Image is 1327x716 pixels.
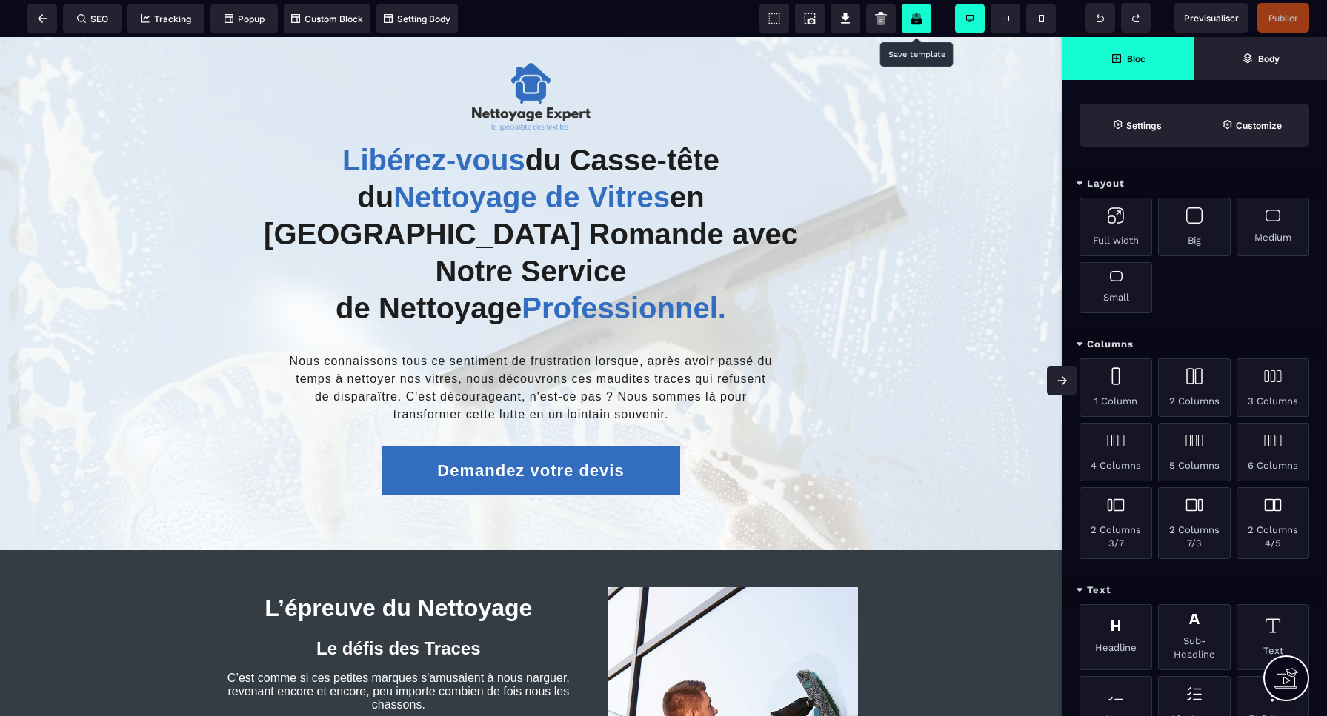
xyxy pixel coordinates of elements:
[759,4,789,33] span: View components
[1258,53,1280,64] strong: Body
[795,4,825,33] span: Screenshot
[291,13,363,24] span: Custom Block
[211,592,586,631] h2: Le défis des Traces
[1080,604,1152,670] div: Headline
[211,631,586,678] text: C’est comme si ces petites marques s'amusaient à nous narguer, revenant encore et encore, peu imp...
[1062,331,1327,358] div: Columns
[1194,104,1309,147] span: Open Style Manager
[384,13,450,24] span: Setting Body
[1237,423,1309,481] div: 6 Columns
[1080,358,1152,417] div: 1 Column
[225,13,265,24] span: Popup
[382,409,680,458] button: Demandez votre devis
[1126,120,1162,131] strong: Settings
[141,13,191,24] span: Tracking
[1158,358,1231,417] div: 2 Columns
[1237,198,1309,256] div: Medium
[1236,120,1282,131] strong: Customize
[1194,37,1327,80] span: Open Layer Manager
[1158,198,1231,256] div: Big
[1158,423,1231,481] div: 5 Columns
[259,312,802,390] text: Nous connaissons tous ce sentiment de frustration lorsque, après avoir passé du temps à nettoyer ...
[1237,358,1309,417] div: 3 Columns
[1237,604,1309,670] div: Text
[1174,3,1248,33] span: Preview
[1268,13,1298,24] span: Publier
[1062,37,1194,80] span: Open Blocks
[1080,487,1152,559] div: 2 Columns 3/7
[472,26,591,94] img: c7cb31267ae5f38cfc5df898790613de_65d28782baa8d_logo_black_netoyage-expert.png
[1158,604,1231,670] div: Sub-Headline
[1158,487,1231,559] div: 2 Columns 7/3
[522,255,726,287] span: Professionnel.
[77,13,108,24] span: SEO
[1080,104,1194,147] span: Settings
[1080,198,1152,256] div: Full width
[211,550,586,592] h1: L’épreuve du Nettoyage
[1080,262,1152,313] div: Small
[1184,13,1239,24] span: Previsualiser
[1062,170,1327,198] div: Layout
[1237,487,1309,559] div: 2 Columns 4/5
[1062,577,1327,604] div: Text
[393,144,670,176] span: Nettoyage de Vitres
[1127,53,1145,64] strong: Bloc
[342,107,525,139] span: Libérez-vous
[259,97,802,297] h1: du Casse-tête du en [GEOGRAPHIC_DATA] Romande avec Notre Service de Nettoyage
[1080,423,1152,481] div: 4 Columns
